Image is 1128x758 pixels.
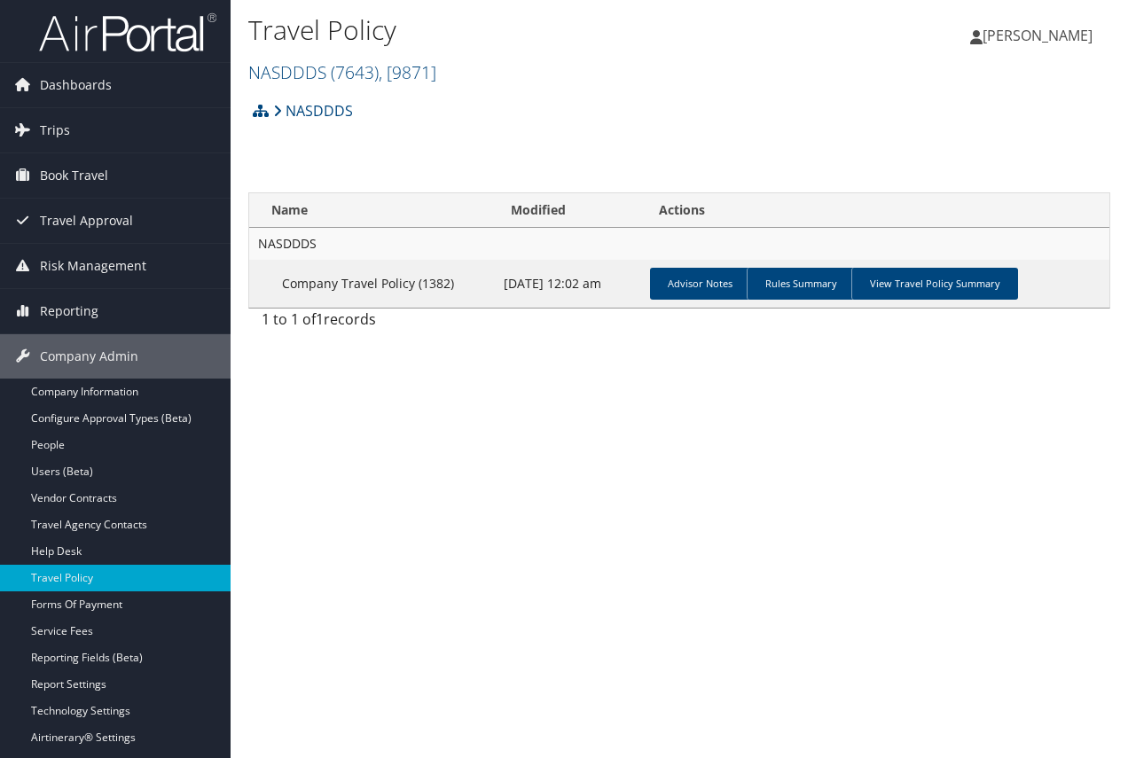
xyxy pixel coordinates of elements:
[40,199,133,243] span: Travel Approval
[495,260,643,308] td: [DATE] 12:02 am
[273,93,353,129] a: NASDDDS
[262,309,450,339] div: 1 to 1 of records
[650,268,750,300] a: Advisor Notes
[249,193,495,228] th: Name: activate to sort column ascending
[40,153,108,198] span: Book Travel
[40,108,70,152] span: Trips
[331,60,379,84] span: ( 7643 )
[747,268,855,300] a: Rules Summary
[970,9,1110,62] a: [PERSON_NAME]
[40,63,112,107] span: Dashboards
[983,26,1093,45] span: [PERSON_NAME]
[248,60,436,84] a: NASDDDS
[379,60,436,84] span: , [ 9871 ]
[39,12,216,53] img: airportal-logo.png
[851,268,1018,300] a: View Travel Policy Summary
[249,228,1109,260] td: NASDDDS
[643,193,1109,228] th: Actions
[40,289,98,333] span: Reporting
[316,309,324,329] span: 1
[40,334,138,379] span: Company Admin
[40,244,146,288] span: Risk Management
[249,260,495,308] td: Company Travel Policy (1382)
[495,193,643,228] th: Modified: activate to sort column ascending
[248,12,823,49] h1: Travel Policy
